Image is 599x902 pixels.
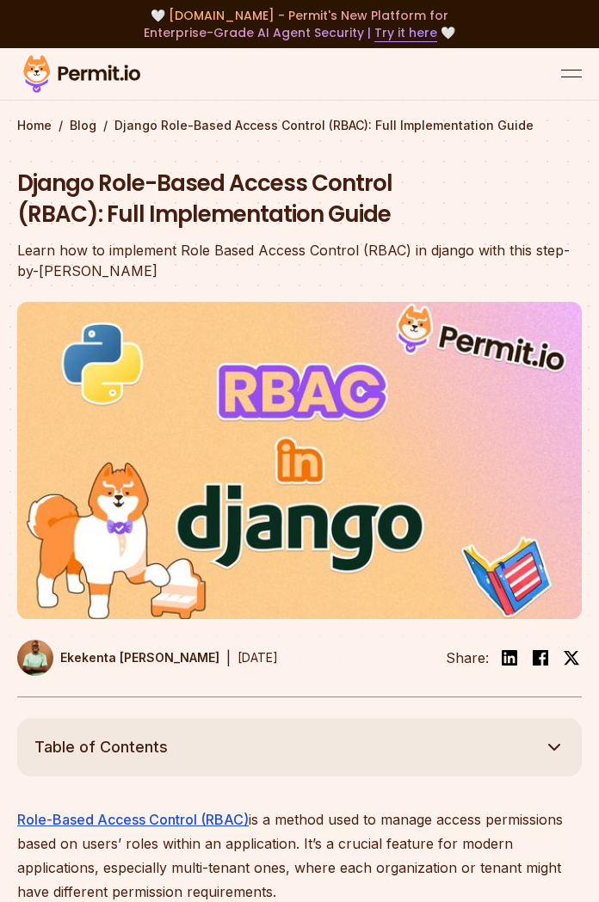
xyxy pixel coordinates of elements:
img: facebook [530,647,551,668]
img: Django Role-Based Access Control (RBAC): Full Implementation Guide [17,302,582,619]
img: twitter [563,649,580,666]
div: / / [17,117,582,134]
a: Ekekenta [PERSON_NAME] [17,640,219,676]
img: linkedin [499,647,520,668]
div: Learn how to implement Role Based Access Control (RBAC) in django with this step-by-[PERSON_NAME] [17,240,582,281]
button: open menu [561,64,582,84]
time: [DATE] [238,650,278,665]
a: Home [17,117,52,134]
span: [DOMAIN_NAME] - Permit's New Platform for Enterprise-Grade AI Agent Security | [144,7,448,41]
li: Share: [446,647,489,668]
a: Try it here [374,24,437,42]
p: Ekekenta [PERSON_NAME] [60,649,219,666]
a: Blog [70,117,96,134]
span: Table of Contents [34,735,168,759]
img: Ekekenta Clinton [17,640,53,676]
div: | [226,647,231,668]
h1: Django Role-Based Access Control (RBAC): Full Implementation Guide [17,169,582,230]
div: 🤍 🤍 [17,7,582,41]
a: Role-Based Access Control (RBAC) [17,811,249,828]
img: Permit logo [17,52,146,96]
button: Table of Contents [17,718,582,776]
